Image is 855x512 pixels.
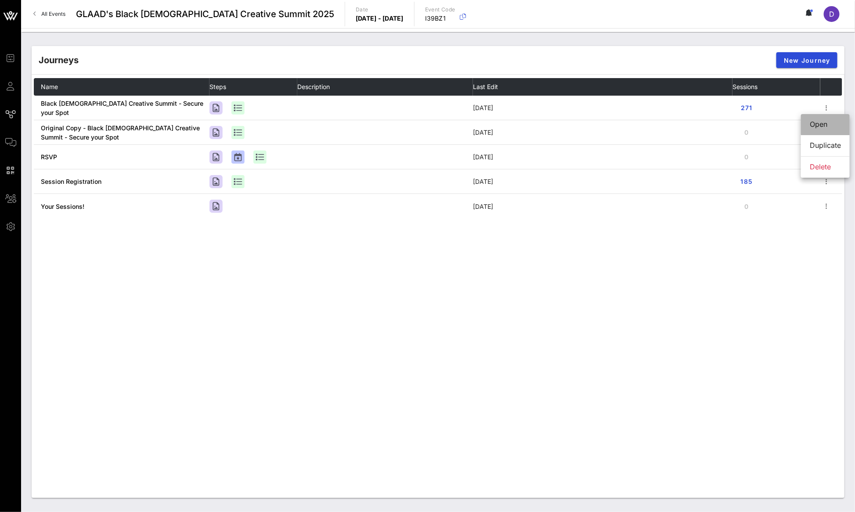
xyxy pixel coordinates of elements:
a: Session Registration [41,178,101,185]
a: Original Copy - Black [DEMOGRAPHIC_DATA] Creative Summit - Secure your Spot [41,124,200,141]
button: 271 [732,100,761,116]
a: Black [DEMOGRAPHIC_DATA] Creative Summit - Secure your Spot [41,100,203,116]
span: [DATE] [473,178,493,185]
p: Date [356,5,404,14]
div: Open [810,120,841,129]
p: I39BZ1 [425,14,455,23]
div: D [824,6,840,22]
p: [DATE] - [DATE] [356,14,404,23]
span: D [829,10,834,18]
span: New Journey [783,57,830,64]
span: 271 [740,104,754,111]
div: Duplicate [810,141,841,150]
button: 185 [732,174,761,190]
p: Event Code [425,5,455,14]
span: [DATE] [473,153,493,161]
th: Last Edit: Not sorted. Activate to sort ascending. [473,78,732,96]
div: Journeys [39,54,79,67]
th: Description: Not sorted. Activate to sort ascending. [297,78,473,96]
div: Delete [810,163,841,171]
th: Name: Not sorted. Activate to sort ascending. [34,78,209,96]
span: Name [41,83,58,90]
button: New Journey [776,52,837,68]
span: 185 [740,178,754,185]
th: Sessions: Not sorted. Activate to sort ascending. [732,78,820,96]
span: Sessions [732,83,758,90]
span: [DATE] [473,104,493,111]
a: All Events [28,7,71,21]
a: Your Sessions! [41,203,84,210]
span: Last Edit [473,83,498,90]
span: [DATE] [473,129,493,136]
span: Description [297,83,330,90]
a: RSVP [41,153,57,161]
span: GLAAD's Black [DEMOGRAPHIC_DATA] Creative Summit 2025 [76,7,334,21]
span: [DATE] [473,203,493,210]
span: All Events [41,11,65,17]
th: Steps [209,78,297,96]
span: Steps [209,83,226,90]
